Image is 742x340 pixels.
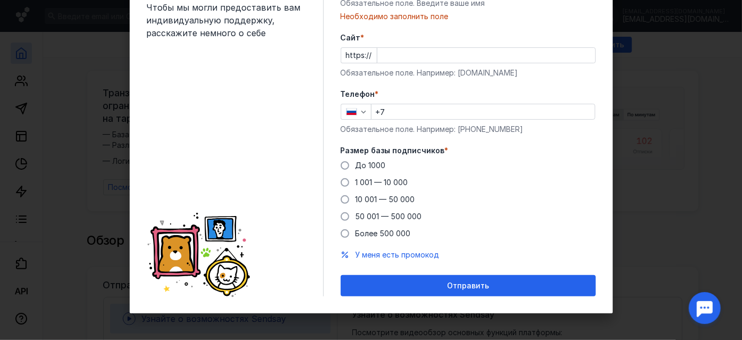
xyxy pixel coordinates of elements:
[341,68,596,78] div: Обязательное поле. Например: [DOMAIN_NAME]
[356,212,422,221] span: 50 001 — 500 000
[356,195,415,204] span: 10 001 — 50 000
[341,275,596,296] button: Отправить
[356,229,411,238] span: Более 500 000
[356,250,440,259] span: У меня есть промокод
[341,89,375,99] span: Телефон
[341,145,445,156] span: Размер базы подписчиков
[341,124,596,135] div: Обязательное поле. Например: [PHONE_NUMBER]
[447,281,489,291] span: Отправить
[341,32,361,43] span: Cайт
[147,1,306,39] span: Чтобы мы могли предоставить вам индивидуальную поддержку, расскажите немного о себе
[356,161,386,170] span: До 1000
[356,250,440,260] button: У меня есть промокод
[356,178,408,187] span: 1 001 — 10 000
[341,11,596,22] div: Необходимо заполнить поле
